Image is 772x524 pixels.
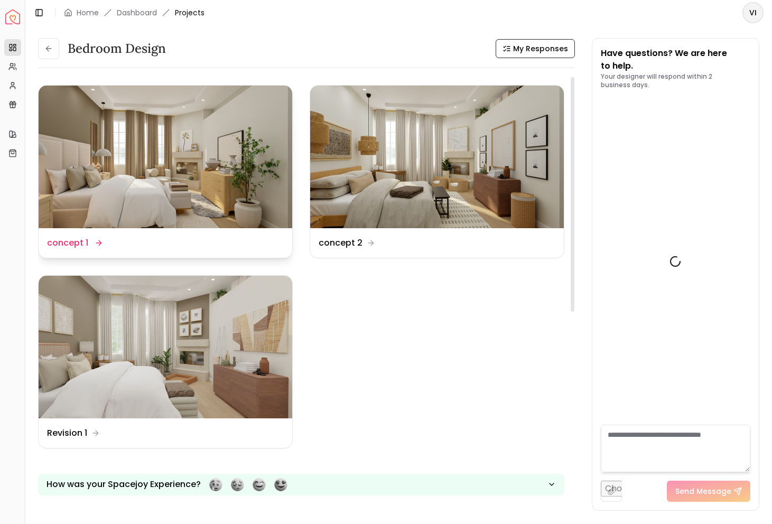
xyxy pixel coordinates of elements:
[47,237,88,249] dd: concept 1
[47,427,87,439] dd: Revision 1
[601,47,750,72] p: Have questions? We are here to help.
[5,10,20,24] img: Spacejoy Logo
[77,7,99,18] a: Home
[38,474,564,495] button: How was your Spacejoy Experience?Feeling terribleFeeling badFeeling goodFeeling awesome
[38,85,293,258] a: concept 1concept 1
[310,85,564,258] a: concept 2concept 2
[310,86,564,228] img: concept 2
[39,86,292,228] img: concept 1
[46,478,201,491] p: How was your Spacejoy Experience?
[496,39,575,58] button: My Responses
[601,72,750,89] p: Your designer will respond within 2 business days.
[117,7,157,18] a: Dashboard
[39,276,292,418] img: Revision 1
[319,237,362,249] dd: concept 2
[175,7,204,18] span: Projects
[743,3,762,22] span: VI
[68,40,166,57] h3: Bedroom design
[5,10,20,24] a: Spacejoy
[64,7,204,18] nav: breadcrumb
[742,2,764,23] button: VI
[513,43,568,54] span: My Responses
[38,275,293,448] a: Revision 1Revision 1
